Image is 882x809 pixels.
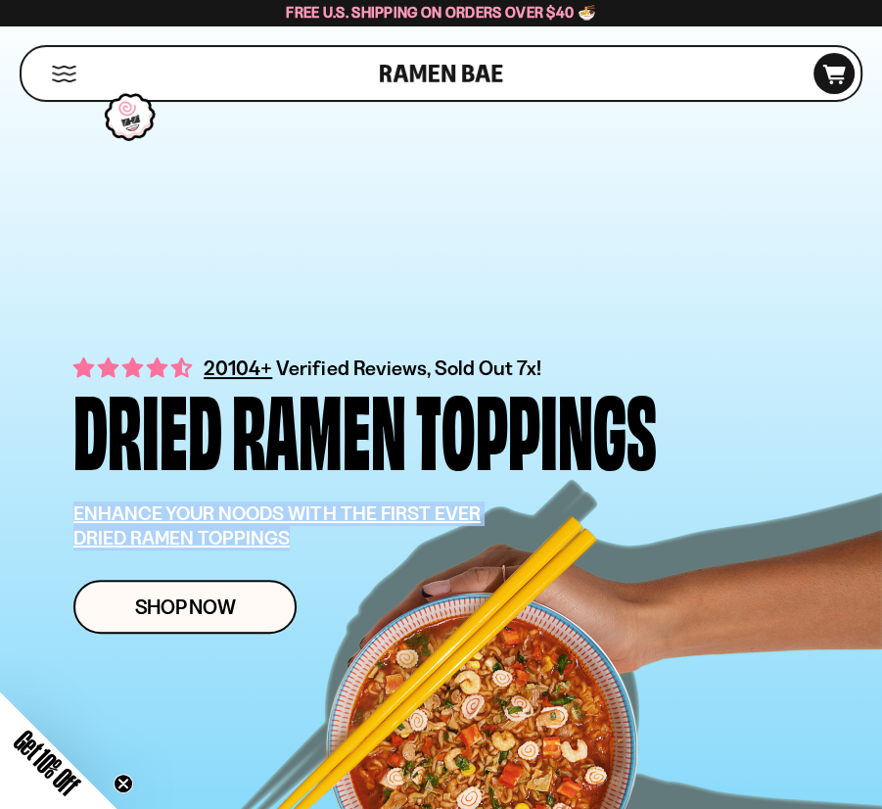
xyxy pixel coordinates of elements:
button: Mobile Menu Trigger [51,66,77,82]
div: Dried [73,383,222,472]
span: Get 10% Off [9,724,85,800]
button: Close teaser [114,774,133,793]
span: Shop Now [135,596,236,617]
span: 20104+ [204,353,272,383]
span: Verified Reviews, Sold Out 7x! [276,356,541,380]
div: Toppings [416,383,657,472]
a: Shop Now [73,580,297,634]
u: ENHANCE YOUR NOODS WITH THE FIRST EVER DRIED RAMEN TOPPINGS [73,501,481,549]
span: Free U.S. Shipping on Orders over $40 🍜 [286,3,596,22]
div: Ramen [232,383,406,472]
